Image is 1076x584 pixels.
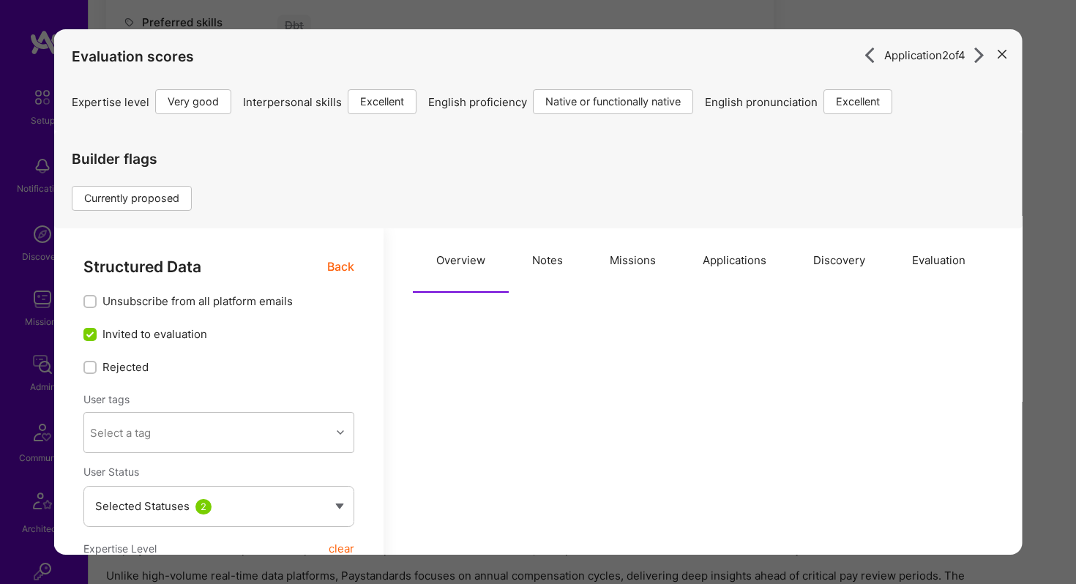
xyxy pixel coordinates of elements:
span: Back [327,258,354,276]
span: English pronunciation [705,94,818,110]
h4: Evaluation scores [72,48,1005,64]
span: English proficiency [428,94,527,110]
span: Invited to evaluation [102,326,207,342]
button: Evaluation [889,228,989,293]
h4: Builder flags [72,151,203,168]
button: Applications [679,228,790,293]
button: Discovery [790,228,889,293]
span: Expertise level [72,94,149,110]
div: Native or functionally native [533,89,693,114]
button: Missions [586,228,679,293]
i: icon Close [998,50,1006,59]
div: Very good [155,89,231,114]
i: icon ArrowRight [862,47,878,64]
div: Excellent [348,89,416,114]
img: caret [335,503,344,509]
button: Notes [509,228,586,293]
i: icon ArrowRight [971,47,987,64]
span: Unsubscribe from all platform emails [102,293,293,309]
span: Structured Data [83,258,201,276]
span: Rejected [102,359,149,375]
span: Selected Statuses [95,499,190,513]
button: clear [329,536,354,562]
div: Excellent [823,89,892,114]
div: Currently proposed [72,186,192,211]
i: icon Chevron [337,429,344,436]
div: Select a tag [89,425,150,441]
div: modal [54,29,1023,555]
button: Overview [413,228,509,293]
span: User Status [83,465,139,478]
label: User tags [83,392,130,406]
div: 2 [195,499,212,514]
span: Interpersonal skills [243,94,342,110]
span: Expertise Level [83,536,157,562]
span: Application 2 of 4 [883,48,965,63]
